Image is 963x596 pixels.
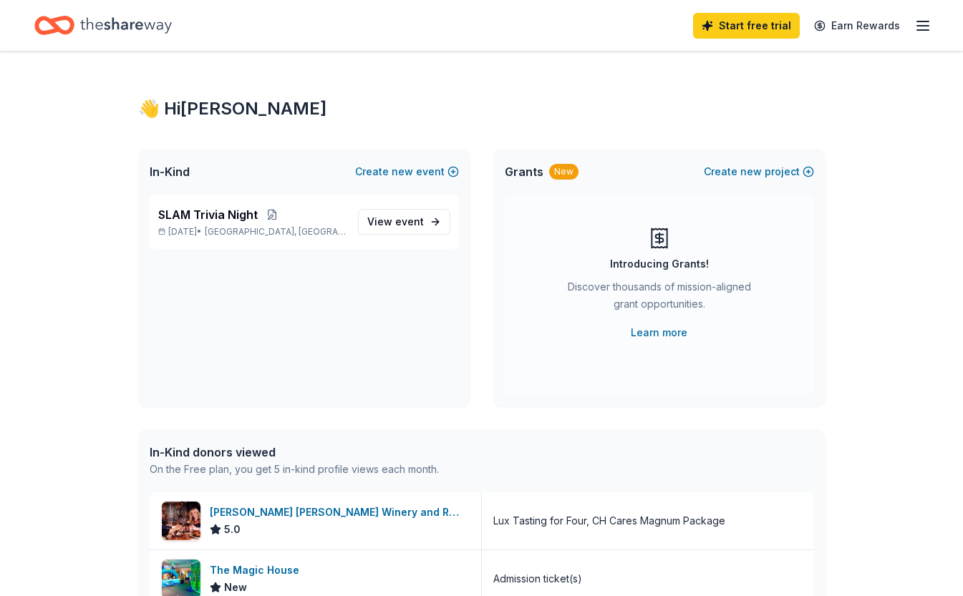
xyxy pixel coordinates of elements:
[210,562,305,579] div: The Magic House
[493,512,725,529] div: Lux Tasting for Four, CH Cares Magnum Package
[224,579,247,596] span: New
[224,521,241,538] span: 5.0
[493,570,582,587] div: Admission ticket(s)
[395,215,424,228] span: event
[205,226,346,238] span: [GEOGRAPHIC_DATA], [GEOGRAPHIC_DATA]
[158,226,347,238] p: [DATE] •
[610,255,709,273] div: Introducing Grants!
[549,164,579,180] div: New
[392,163,413,180] span: new
[740,163,762,180] span: new
[562,278,757,318] div: Discover thousands of mission-aligned grant opportunities.
[150,461,439,478] div: On the Free plan, you get 5 in-kind profile views each month.
[34,9,172,42] a: Home
[158,206,258,223] span: SLAM Trivia Night
[150,444,439,461] div: In-Kind donors viewed
[805,13,909,39] a: Earn Rewards
[505,163,543,180] span: Grants
[138,97,826,120] div: 👋 Hi [PERSON_NAME]
[693,13,800,39] a: Start free trial
[704,163,814,180] button: Createnewproject
[358,209,450,235] a: View event
[367,213,424,230] span: View
[631,324,687,341] a: Learn more
[355,163,459,180] button: Createnewevent
[210,504,470,521] div: [PERSON_NAME] [PERSON_NAME] Winery and Restaurants
[150,163,190,180] span: In-Kind
[162,502,200,540] img: Image for Cooper's Hawk Winery and Restaurants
